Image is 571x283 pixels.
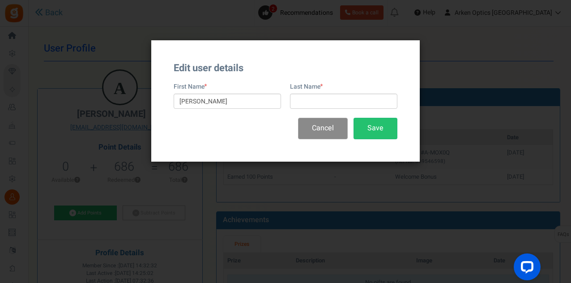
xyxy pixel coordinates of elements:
button: Save [354,118,397,139]
h3: Edit user details [174,63,397,73]
label: Last Name [290,82,320,91]
label: First Name [174,82,205,91]
button: Cancel [298,118,348,139]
